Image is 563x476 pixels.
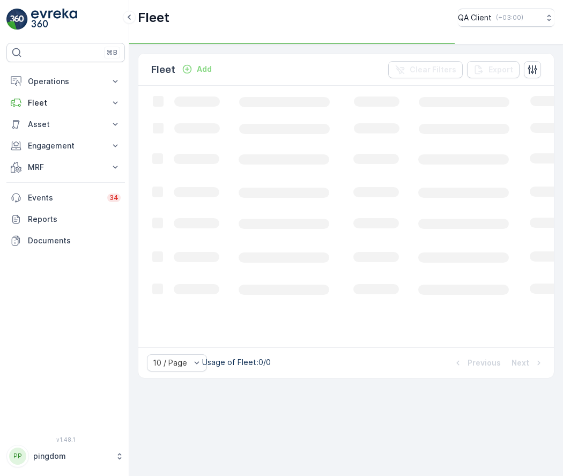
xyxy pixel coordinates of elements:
[388,61,463,78] button: Clear Filters
[28,98,103,108] p: Fleet
[467,61,520,78] button: Export
[458,12,492,23] p: QA Client
[6,9,28,30] img: logo
[451,356,502,369] button: Previous
[458,9,554,27] button: QA Client(+03:00)
[28,162,103,173] p: MRF
[510,356,545,369] button: Next
[138,9,169,26] p: Fleet
[6,230,125,251] a: Documents
[6,92,125,114] button: Fleet
[488,64,513,75] p: Export
[468,358,501,368] p: Previous
[28,119,103,130] p: Asset
[109,194,118,202] p: 34
[6,157,125,178] button: MRF
[107,48,117,57] p: ⌘B
[6,114,125,135] button: Asset
[28,140,103,151] p: Engagement
[9,448,26,465] div: PP
[496,13,523,22] p: ( +03:00 )
[177,63,216,76] button: Add
[410,64,456,75] p: Clear Filters
[512,358,529,368] p: Next
[31,9,77,30] img: logo_light-DOdMpM7g.png
[33,451,110,462] p: pingdom
[6,436,125,443] span: v 1.48.1
[151,62,175,77] p: Fleet
[6,71,125,92] button: Operations
[6,209,125,230] a: Reports
[28,235,121,246] p: Documents
[6,445,125,467] button: PPpingdom
[6,187,125,209] a: Events34
[28,214,121,225] p: Reports
[202,357,271,368] p: Usage of Fleet : 0/0
[6,135,125,157] button: Engagement
[28,192,101,203] p: Events
[28,76,103,87] p: Operations
[197,64,212,75] p: Add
